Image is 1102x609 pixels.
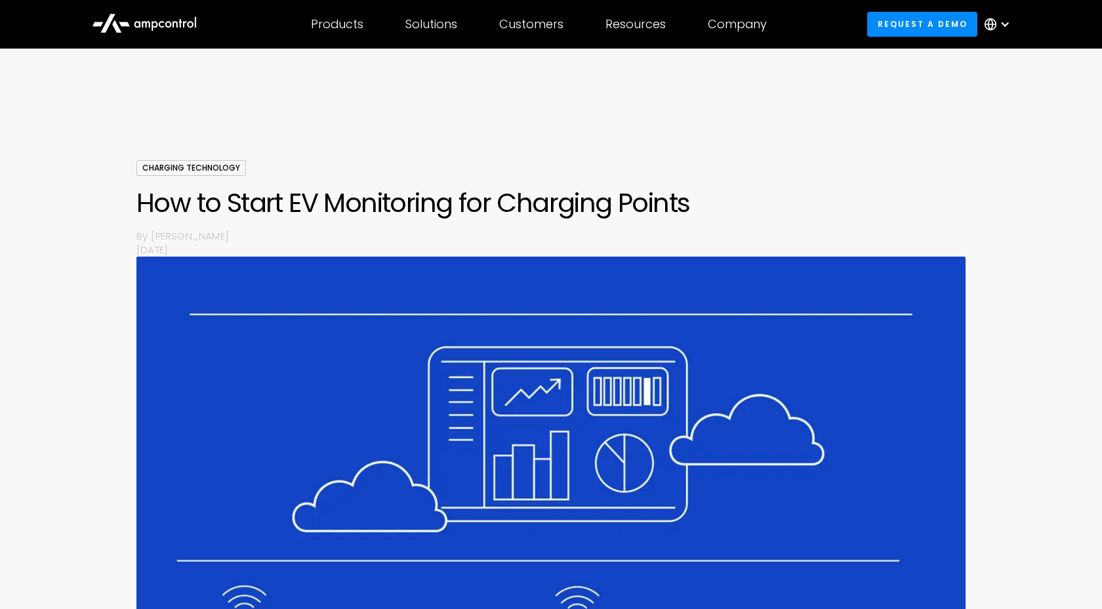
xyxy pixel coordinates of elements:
div: Solutions [405,17,457,31]
h1: How to Start EV Monitoring for Charging Points [136,187,966,219]
div: Resources [605,17,666,31]
div: Customers [499,17,563,31]
div: Products [311,17,363,31]
p: By [136,229,151,243]
a: Request a demo [867,12,977,36]
div: Charging Technology [136,160,246,176]
div: Company [708,17,767,31]
p: [DATE] [136,243,966,257]
p: [PERSON_NAME] [151,229,966,243]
